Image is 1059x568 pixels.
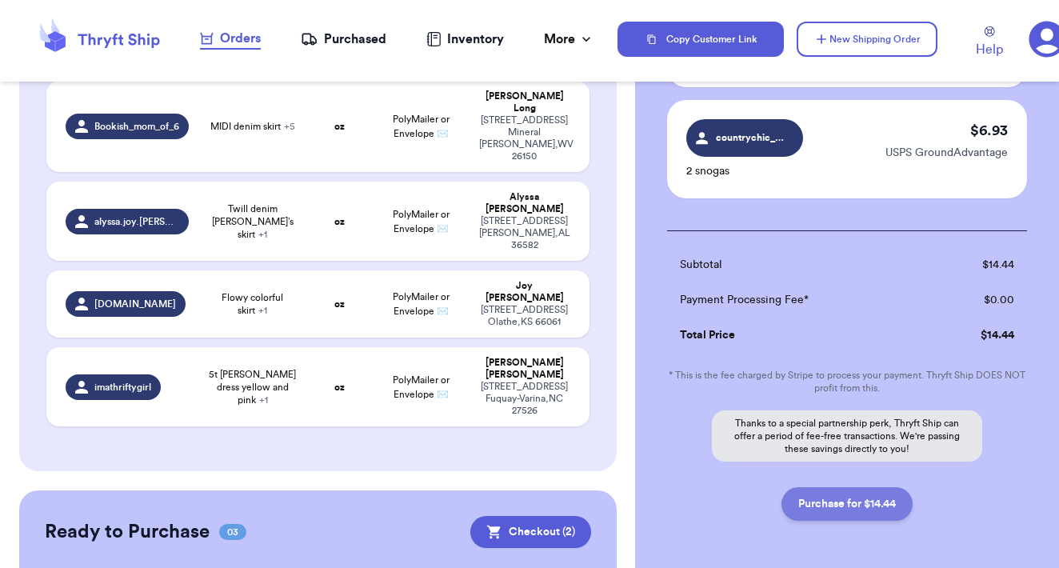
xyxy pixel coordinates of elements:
[797,22,937,57] button: New Shipping Order
[976,40,1003,59] span: Help
[479,304,569,328] div: [STREET_ADDRESS] Olathe , KS 66061
[258,230,267,239] span: + 1
[200,29,261,48] div: Orders
[393,292,450,316] span: PolyMailer or Envelope ✉️
[94,120,179,133] span: Bookish_mom_of_6
[970,119,1008,142] p: $ 6.93
[667,369,1027,394] p: * This is the fee charged by Stripe to process your payment. Thryft Ship DOES NOT profit from this.
[219,524,246,540] span: 03
[479,114,569,162] div: [STREET_ADDRESS] Mineral [PERSON_NAME] , WV 26150
[208,291,298,317] span: Flowy colorful skirt
[927,282,1027,318] td: $ 0.00
[334,299,345,309] strong: oz
[686,163,803,179] p: 2 snogas
[479,357,569,381] div: [PERSON_NAME] [PERSON_NAME]
[479,280,569,304] div: Joy [PERSON_NAME]
[712,410,982,462] p: Thanks to a special partnership perk, Thryft Ship can offer a period of fee-free transactions. We...
[927,318,1027,353] td: $ 14.44
[393,210,450,234] span: PolyMailer or Envelope ✉️
[470,516,591,548] button: Checkout (2)
[94,298,176,310] span: [DOMAIN_NAME]
[716,130,789,145] span: countrychic_226
[479,90,569,114] div: [PERSON_NAME] Long
[334,122,345,131] strong: oz
[208,368,298,406] span: 5t [PERSON_NAME] dress yellow and pink
[667,318,927,353] td: Total Price
[393,114,450,138] span: PolyMailer or Envelope ✉️
[667,247,927,282] td: Subtotal
[200,29,261,50] a: Orders
[479,215,569,251] div: [STREET_ADDRESS] [PERSON_NAME] , AL 36582
[667,282,927,318] td: Payment Processing Fee*
[544,30,594,49] div: More
[94,381,151,394] span: imathriftygirl
[617,22,784,57] button: Copy Customer Link
[210,120,295,133] span: MIDI denim skirt
[426,30,504,49] a: Inventory
[976,26,1003,59] a: Help
[334,382,345,392] strong: oz
[479,381,569,417] div: [STREET_ADDRESS] Fuquay-Varina , NC 27526
[259,395,268,405] span: + 1
[479,191,569,215] div: Alyssa [PERSON_NAME]
[45,519,210,545] h2: Ready to Purchase
[927,247,1027,282] td: $ 14.44
[301,30,386,49] a: Purchased
[208,202,298,241] span: Twill denim [PERSON_NAME]’s skirt
[885,145,1008,161] p: USPS GroundAdvantage
[258,306,267,315] span: + 1
[781,487,913,521] button: Purchase for $14.44
[284,122,295,131] span: + 5
[94,215,179,228] span: alyssa.joy.[PERSON_NAME]
[393,375,450,399] span: PolyMailer or Envelope ✉️
[334,217,345,226] strong: oz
